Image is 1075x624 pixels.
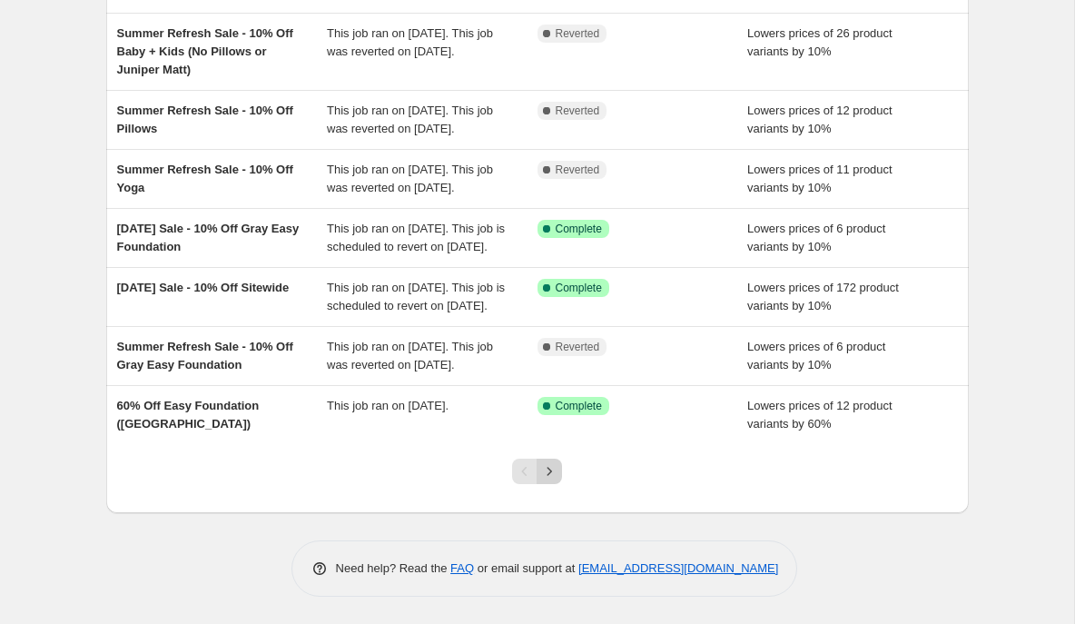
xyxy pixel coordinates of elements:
[327,222,505,253] span: This job ran on [DATE]. This job is scheduled to revert on [DATE].
[556,26,600,41] span: Reverted
[327,163,493,194] span: This job ran on [DATE]. This job was reverted on [DATE].
[117,399,260,431] span: 60% Off Easy Foundation ([GEOGRAPHIC_DATA])
[747,26,893,58] span: Lowers prices of 26 product variants by 10%
[747,281,899,312] span: Lowers prices of 172 product variants by 10%
[117,281,290,294] span: [DATE] Sale - 10% Off Sitewide
[578,561,778,575] a: [EMAIL_ADDRESS][DOMAIN_NAME]
[327,340,493,371] span: This job ran on [DATE]. This job was reverted on [DATE].
[747,222,885,253] span: Lowers prices of 6 product variants by 10%
[450,561,474,575] a: FAQ
[747,340,885,371] span: Lowers prices of 6 product variants by 10%
[556,281,602,295] span: Complete
[512,459,562,484] nav: Pagination
[474,561,578,575] span: or email support at
[556,104,600,118] span: Reverted
[327,281,505,312] span: This job ran on [DATE]. This job is scheduled to revert on [DATE].
[747,163,893,194] span: Lowers prices of 11 product variants by 10%
[556,340,600,354] span: Reverted
[747,104,893,135] span: Lowers prices of 12 product variants by 10%
[117,222,300,253] span: [DATE] Sale - 10% Off Gray Easy Foundation
[117,26,293,76] span: Summer Refresh Sale - 10% Off Baby + Kids (No Pillows or Juniper Matt)
[117,104,293,135] span: Summer Refresh Sale - 10% Off Pillows
[327,26,493,58] span: This job ran on [DATE]. This job was reverted on [DATE].
[556,163,600,177] span: Reverted
[327,104,493,135] span: This job ran on [DATE]. This job was reverted on [DATE].
[556,399,602,413] span: Complete
[537,459,562,484] button: Next
[336,561,451,575] span: Need help? Read the
[747,399,893,431] span: Lowers prices of 12 product variants by 60%
[117,340,293,371] span: Summer Refresh Sale - 10% Off Gray Easy Foundation
[556,222,602,236] span: Complete
[327,399,449,412] span: This job ran on [DATE].
[117,163,293,194] span: Summer Refresh Sale - 10% Off Yoga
